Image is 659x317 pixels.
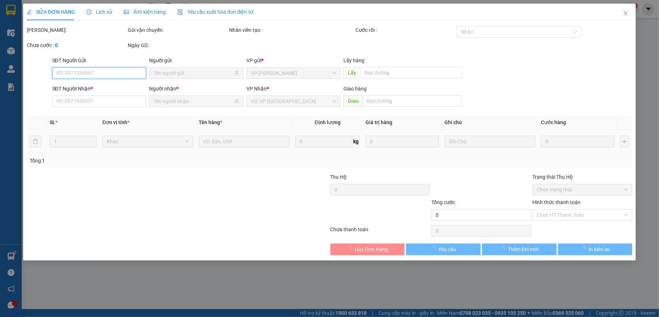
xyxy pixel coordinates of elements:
span: Lấy hàng [343,58,364,63]
span: Ảnh kiện hàng [124,9,166,15]
button: Thêm ĐH mới [482,244,557,255]
span: Thu Hộ [330,174,347,180]
span: Thêm ĐH mới [508,245,538,253]
img: logo.jpg [79,9,96,26]
div: Cước rồi : [355,26,455,34]
div: Gói vận chuyển: [128,26,228,34]
div: Người nhận [149,85,244,93]
span: SỬA ĐƠN HÀNG [27,9,75,15]
div: [PERSON_NAME]: [27,26,127,34]
button: Close [616,4,636,24]
span: edit [27,9,32,14]
span: Yêu cầu xuất hóa đơn điện tử [177,9,254,15]
span: Lấy [343,67,360,79]
button: In biên lai [558,244,633,255]
input: Dọc đường [360,67,462,79]
div: Tổng: 1 [30,157,255,165]
button: plus [620,136,630,147]
b: [PERSON_NAME] [9,47,41,81]
span: Tổng cước [431,199,455,205]
input: Tên người gửi [153,69,233,77]
span: SL [50,119,55,125]
input: Dọc đường [363,95,462,107]
span: Giao hàng [343,86,367,92]
span: loading [431,246,439,252]
span: Cước hàng [541,119,566,125]
button: delete [30,136,41,147]
span: Yêu cầu [439,245,456,253]
span: Khác [107,136,189,147]
input: VD: Bàn, Ghế [199,136,290,147]
b: [DOMAIN_NAME] [61,28,100,33]
div: SĐT Người Gửi [52,56,147,64]
span: VP Phan Thiết [251,68,337,79]
span: loading [500,246,508,252]
img: icon [177,9,183,15]
div: Nhân viên tạo: [229,26,354,34]
li: (c) 2017 [61,34,100,43]
input: 0 [366,136,439,147]
input: Tên người nhận [153,97,233,105]
div: Trạng thái Thu Hộ [533,173,633,181]
span: In biên lai [588,245,609,253]
b: BIÊN NHẬN GỬI HÀNG HÓA [47,10,69,69]
div: Ngày GD: [128,41,228,49]
span: picture [124,9,129,14]
input: Ghi Chú [445,136,536,147]
button: Hủy Đơn Hàng [330,244,405,255]
div: Người gửi [149,56,244,64]
th: Ghi chú [442,115,538,130]
b: 0 [55,42,58,48]
span: Định lượng [315,119,341,125]
span: user [234,99,239,104]
span: kg [352,136,360,147]
div: SĐT Người Nhận [52,85,147,93]
div: VP gửi [246,56,341,64]
label: Hình thức thanh toán [533,199,581,205]
span: Giá trị hàng [366,119,392,125]
span: Hủy Đơn Hàng [355,245,388,253]
span: Tên hàng [199,119,223,125]
span: loading [347,246,355,252]
button: Yêu cầu [406,244,481,255]
div: Chưa cước : [27,41,127,49]
span: VP Nhận [246,86,267,92]
span: Lịch sử [86,9,112,15]
span: Đơn vị tính [102,119,130,125]
span: Chọn trạng thái [537,184,628,195]
span: close [623,10,629,16]
input: 0 [541,136,614,147]
div: Chưa thanh toán [329,225,431,238]
span: Giao [343,95,363,107]
span: loading [580,246,588,252]
span: user [234,71,239,76]
span: clock-circle [86,9,92,14]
